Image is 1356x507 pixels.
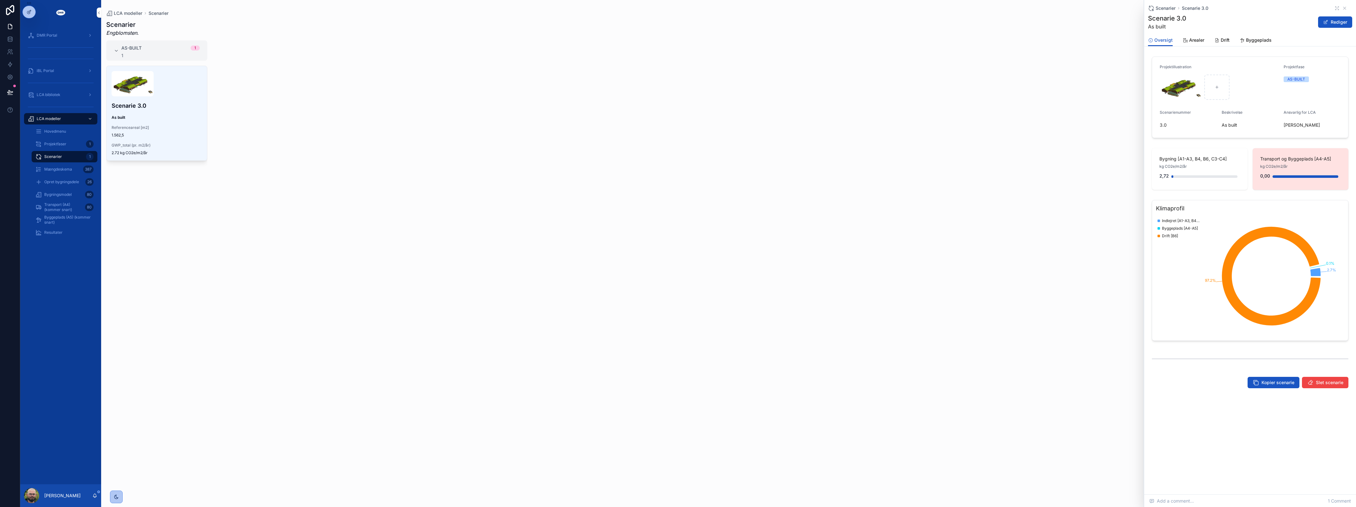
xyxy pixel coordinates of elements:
[1222,122,1279,128] span: As built
[32,227,97,238] a: Resultater
[20,25,101,246] div: scrollable content
[149,10,168,16] a: Scenarier
[121,53,200,58] div: 1
[44,192,72,197] span: Bygningsmodel
[1162,226,1198,231] span: Byggeplads [A4-A5]
[32,176,97,188] a: Opret bygningsdele26
[1260,164,1288,169] span: kg CO2e/m2/år
[32,151,97,162] a: Scenarier1
[32,189,97,200] a: Bygningsmodel80
[44,129,66,134] span: Hovedmenu
[44,142,66,147] span: Projektfaser
[86,140,94,148] div: 1
[32,164,97,175] a: Mængdeskema387
[44,154,62,159] span: Scenarier
[1156,215,1344,337] div: chart
[106,30,137,36] em: Engblomsten
[24,89,97,100] a: LCA bibliotek
[1159,164,1187,169] span: kg CO2e/m2/år
[112,101,202,110] h4: Scenarie 3.0
[1326,261,1335,266] tspan: 0.1%
[1154,37,1173,43] span: Oversigt
[112,150,202,155] span: 2.72 kg CO2e/m2/år
[1162,218,1200,223] span: Indlejret [A1-A3, B4, C3-C4]
[44,202,82,212] span: Transport (A4) (kommer snart)
[37,116,61,121] span: LCA modeller
[32,202,97,213] a: Transport (A4) (kommer snart)80
[56,8,66,18] img: App logo
[24,30,97,41] a: DMR Portal
[1248,377,1299,388] button: Kopier scenarie
[112,143,202,148] span: GWP_total (pr. m2/år)
[1316,379,1343,386] span: Slet scenarie
[1246,37,1272,43] span: Byggeplads
[85,178,94,186] div: 26
[1214,34,1230,47] a: Drift
[1160,122,1217,128] span: 3.0
[1284,122,1341,128] span: [PERSON_NAME]
[37,92,60,97] span: LCA bibliotek
[106,66,207,161] a: Skærmbillede-2025-08-27-153507.pngScenarie 3.0As builtReferenceareal [m2]1.562,5GWP_total (pr. m2...
[32,138,97,150] a: Projektfaser1
[86,153,94,160] div: 1
[1327,268,1336,272] tspan: 2.7%
[37,68,54,73] span: iBL Portal
[112,133,202,138] span: 1.562,5
[1284,64,1304,69] span: Projektfase
[106,29,139,37] span: .
[1156,5,1176,11] span: Scenarier
[1182,5,1208,11] a: Scenarie 3.0
[1159,156,1240,162] span: Bygning [A1-A3, B4, B6, C3-C4]
[37,33,57,38] span: DMR Portal
[1287,76,1305,82] div: AS-BUILT
[85,191,94,198] div: 80
[44,167,72,172] span: Mængdeskema
[1160,75,1202,100] img: Skærmbillede-2025-08-27-153507.png
[1159,170,1169,182] div: 2,72
[24,65,97,76] a: iBL Portal
[32,214,97,226] a: Byggeplads (A5) (kommer snart)
[106,20,139,29] h1: Scenarier
[194,45,196,51] div: 1
[112,115,125,120] strong: As built
[106,10,142,16] a: LCA modeller
[1160,110,1191,115] span: Scenarienummer
[1221,37,1230,43] span: Drift
[1302,377,1348,388] button: Slet scenarie
[44,215,91,225] span: Byggeplads (A5) (kommer snart)
[1162,233,1178,238] span: Drift [B6]
[1149,498,1194,504] span: Add a comment...
[44,492,81,499] p: [PERSON_NAME]
[1148,23,1186,30] span: As built
[1240,34,1272,47] a: Byggeplads
[114,10,142,16] span: LCA modeller
[1148,14,1186,23] h1: Scenarie 3.0
[1222,110,1243,115] span: Beskrivelse
[112,125,202,130] span: Referenceareal [m2]
[1284,110,1316,115] span: Ansvarlig for LCA
[1328,498,1351,504] span: 1 Comment
[44,179,79,184] span: Opret bygningsdele
[121,45,142,51] span: AS-BUILT
[44,230,63,235] span: Resultater
[83,166,94,173] div: 387
[1156,204,1344,213] h3: Klimaprofil
[1260,170,1270,182] div: 0,00
[32,126,97,137] a: Hovedmenu
[1148,34,1173,46] a: Oversigt
[1160,64,1191,69] span: Projektillustration
[112,71,154,96] img: Skærmbillede-2025-08-27-153507.png
[85,203,94,211] div: 80
[1318,16,1352,28] button: Rediger
[1148,5,1176,11] a: Scenarier
[24,113,97,124] a: LCA modeller
[1189,37,1204,43] span: Arealer
[1260,156,1341,162] span: Transport og Byggeplads [A4-A5]
[1261,379,1294,386] span: Kopier scenarie
[1183,34,1204,47] a: Arealer
[1205,278,1216,283] tspan: 97.2%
